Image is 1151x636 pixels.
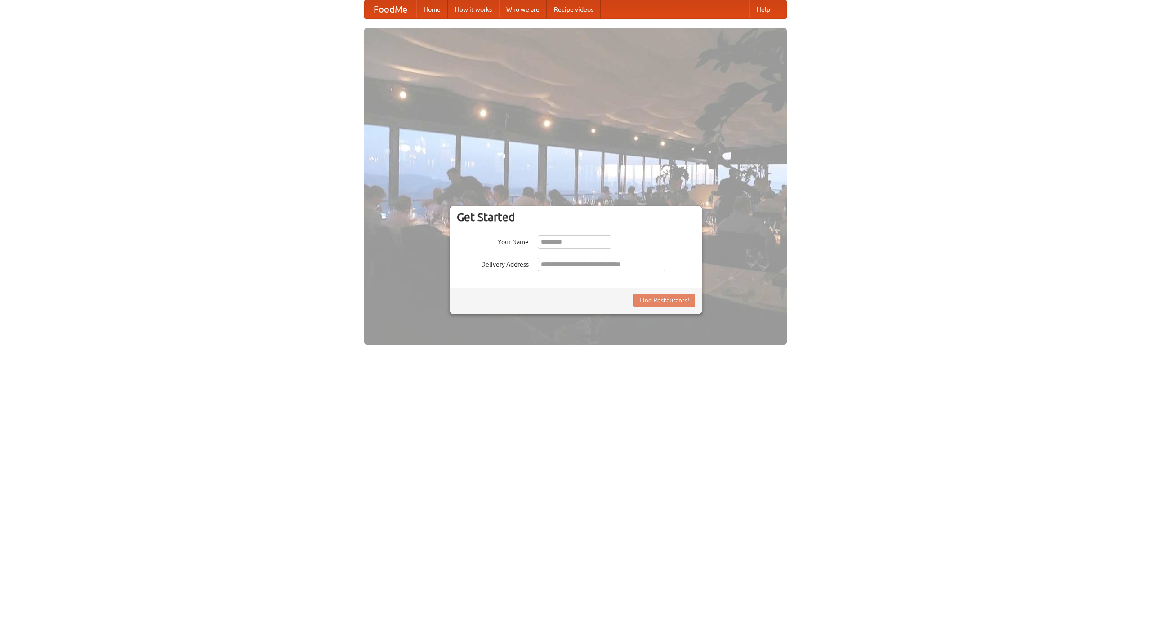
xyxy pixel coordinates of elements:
a: FoodMe [365,0,416,18]
label: Delivery Address [457,258,529,269]
a: Recipe videos [547,0,601,18]
button: Find Restaurants! [633,294,695,307]
label: Your Name [457,235,529,246]
a: How it works [448,0,499,18]
a: Help [749,0,777,18]
a: Home [416,0,448,18]
h3: Get Started [457,210,695,224]
a: Who we are [499,0,547,18]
